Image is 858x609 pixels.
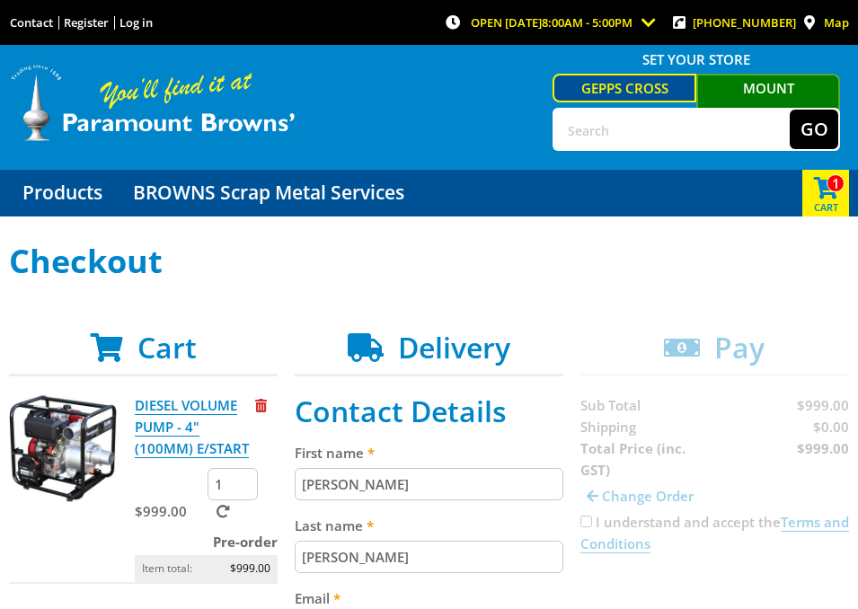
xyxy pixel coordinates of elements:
[9,63,296,143] img: Paramount Browns'
[10,14,53,31] a: Go to the Contact page
[135,396,249,458] a: DIESEL VOLUME PUMP - 4" (100MM) E/START
[295,541,563,573] input: Please enter your last name.
[9,170,116,216] a: Go to the Products page
[119,14,153,31] a: Log in
[230,555,270,582] span: $999.00
[295,468,563,500] input: Please enter your first name.
[9,394,117,502] img: DIESEL VOLUME PUMP - 4" (100MM) E/START
[135,500,205,522] p: $999.00
[295,394,563,428] h2: Contact Details
[135,555,279,582] p: Item total:
[135,531,279,552] p: Pre-order
[398,328,510,366] span: Delivery
[554,110,790,149] input: Search
[295,515,563,536] label: Last name
[471,14,632,31] span: OPEN [DATE]
[802,170,849,216] div: Cart
[696,74,840,128] a: Mount [PERSON_NAME]
[295,587,563,609] label: Email
[553,74,696,102] a: Gepps Cross
[64,14,109,31] a: Go to the registration page
[827,174,845,192] span: 1
[790,110,838,149] button: Go
[255,396,267,414] a: Remove from cart
[553,47,840,72] span: Set your store
[119,170,418,216] a: Go to the BROWNS Scrap Metal Services page
[295,442,563,463] label: First name
[137,328,197,366] span: Cart
[9,243,849,279] h1: Checkout
[542,14,632,31] span: 8:00am - 5:00pm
